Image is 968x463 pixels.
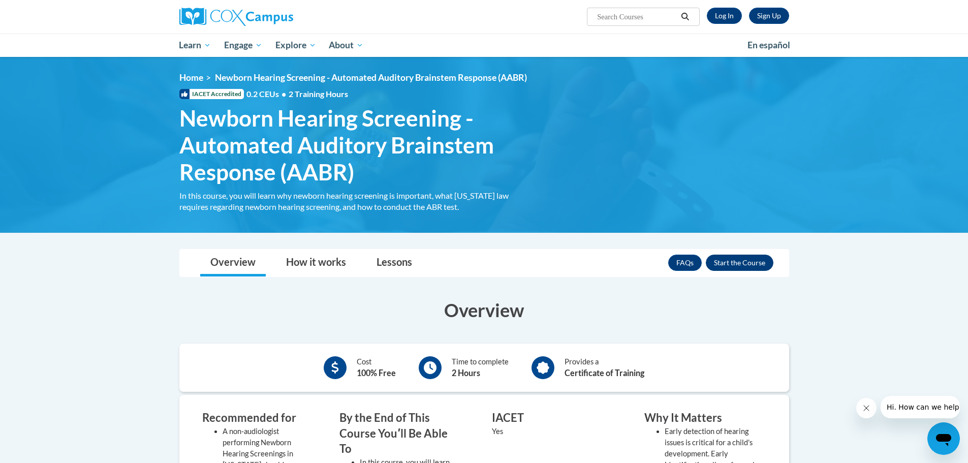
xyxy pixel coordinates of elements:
div: Time to complete [452,356,509,379]
iframe: Message from company [881,396,960,418]
a: About [322,34,370,57]
a: En español [741,35,797,56]
img: Cox Campus [179,8,293,26]
a: Lessons [366,250,422,276]
span: About [329,39,363,51]
span: 0.2 CEUs [246,88,348,100]
button: Search [677,11,693,23]
div: Main menu [164,34,804,57]
a: Learn [173,34,218,57]
span: Hi. How can we help? [6,7,82,15]
a: Explore [269,34,323,57]
span: En español [747,40,790,50]
a: How it works [276,250,356,276]
div: In this course, you will learn why newborn hearing screening is important, what [US_STATE] law re... [179,190,530,212]
a: FAQs [668,255,702,271]
h3: Overview [179,297,789,323]
h3: Recommended for [202,410,309,426]
span: Engage [224,39,262,51]
b: Certificate of Training [565,368,644,378]
a: Log In [707,8,742,24]
b: 2 Hours [452,368,480,378]
h3: IACET [492,410,614,426]
span: Explore [275,39,316,51]
span: Newborn Hearing Screening - Automated Auditory Brainstem Response (AABR) [179,105,530,185]
a: Home [179,72,203,83]
iframe: Close message [856,398,877,418]
a: Cox Campus [179,8,372,26]
span: 2 Training Hours [289,89,348,99]
a: Register [749,8,789,24]
value: Yes [492,427,503,436]
h3: By the End of This Course Youʹll Be Able To [339,410,461,457]
b: 100% Free [357,368,396,378]
h3: Why It Matters [644,410,766,426]
input: Search Courses [596,11,677,23]
span: Learn [179,39,211,51]
div: Provides a [565,356,644,379]
div: Cost [357,356,396,379]
a: Engage [217,34,269,57]
iframe: Button to launch messaging window [927,422,960,455]
span: IACET Accredited [179,89,244,99]
span: Newborn Hearing Screening - Automated Auditory Brainstem Response (AABR) [215,72,527,83]
a: Overview [200,250,266,276]
button: Enroll [706,255,773,271]
span: • [282,89,286,99]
